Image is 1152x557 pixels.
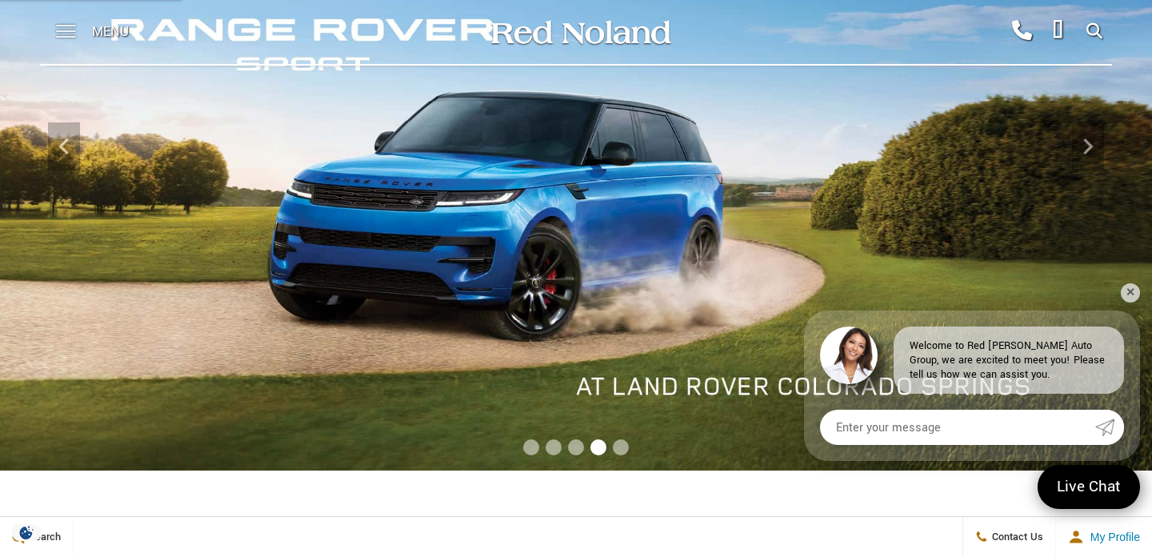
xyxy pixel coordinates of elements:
span: Go to slide 1 [523,439,539,455]
a: Live Chat [1038,465,1140,509]
section: Click to Open Cookie Consent Modal [8,524,45,541]
a: Submit [1095,410,1124,445]
div: Welcome to Red [PERSON_NAME] Auto Group, we are excited to meet you! Please tell us how we can as... [894,327,1124,394]
img: Red Noland Auto Group [488,18,672,46]
img: Agent profile photo [820,327,878,384]
span: Contact Us [988,530,1043,544]
img: Opt-Out Icon [8,524,45,541]
span: Go to slide 3 [568,439,584,455]
div: Next [1072,122,1104,170]
span: Go to slide 4 [590,439,606,455]
div: Previous [48,122,80,170]
input: Enter your message [820,410,1095,445]
span: Go to slide 5 [613,439,629,455]
span: My Profile [1084,531,1140,543]
span: Live Chat [1049,476,1129,498]
span: Go to slide 2 [546,439,562,455]
button: Open user profile menu [1056,517,1152,557]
